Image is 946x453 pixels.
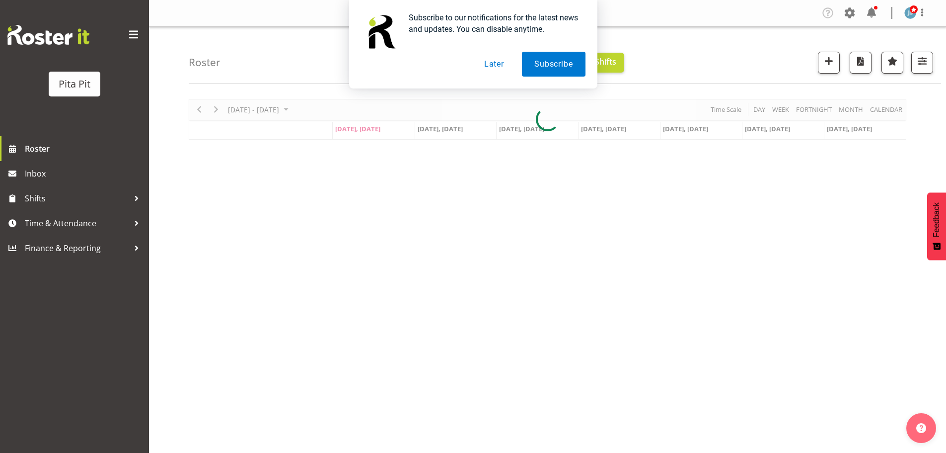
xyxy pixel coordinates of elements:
[25,216,129,231] span: Time & Attendance
[25,241,129,256] span: Finance & Reporting
[25,191,129,206] span: Shifts
[361,12,401,52] img: notification icon
[916,423,926,433] img: help-xxl-2.png
[401,12,585,35] div: Subscribe to our notifications for the latest news and updates. You can disable anytime.
[25,166,144,181] span: Inbox
[472,52,516,77] button: Later
[522,52,585,77] button: Subscribe
[932,202,941,237] span: Feedback
[25,141,144,156] span: Roster
[927,192,946,260] button: Feedback - Show survey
